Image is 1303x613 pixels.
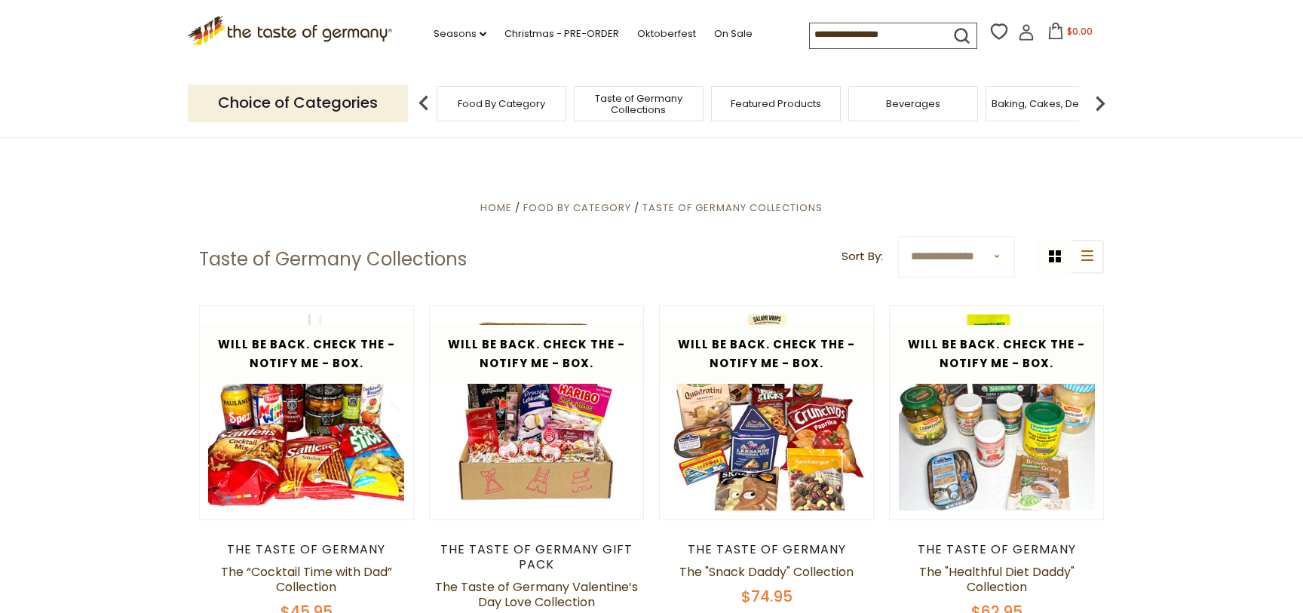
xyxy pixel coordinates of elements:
h1: Taste of Germany Collections [199,248,467,271]
img: The "Snack Daddy" Collection [660,306,873,520]
img: previous arrow [409,88,439,118]
button: $0.00 [1038,23,1102,45]
img: The “Cocktail Time with Dad” Collection [200,306,413,520]
a: Food By Category [523,201,631,215]
img: The Taste of Germany Valentine’s Day Love Collection [430,306,643,520]
a: Baking, Cakes, Desserts [992,98,1108,109]
a: Featured Products [731,98,821,109]
div: The Taste of Germany [199,542,414,557]
a: Christmas - PRE-ORDER [504,26,619,42]
a: Taste of Germany Collections [642,201,823,215]
a: Oktoberfest [637,26,696,42]
a: The Taste of Germany Valentine’s Day Love Collection [435,578,638,611]
a: Food By Category [458,98,545,109]
img: The "Healthful Diet Daddy" Collection [890,306,1103,520]
a: On Sale [714,26,753,42]
span: $74.95 [741,586,793,607]
div: The Taste of Germany [889,542,1104,557]
a: Home [480,201,512,215]
a: The "Healthful Diet Daddy" Collection [919,563,1075,596]
a: Seasons [434,26,486,42]
a: Beverages [886,98,940,109]
a: The "Snack Daddy" Collection [679,563,854,581]
img: next arrow [1085,88,1115,118]
label: Sort By: [842,247,883,266]
div: The Taste of Germany Gift Pack [429,542,644,572]
a: The “Cocktail Time with Dad” Collection [221,563,392,596]
a: Taste of Germany Collections [578,93,699,115]
p: Choice of Categories [188,84,408,121]
span: $0.00 [1067,25,1093,38]
div: The Taste of Germany [659,542,874,557]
